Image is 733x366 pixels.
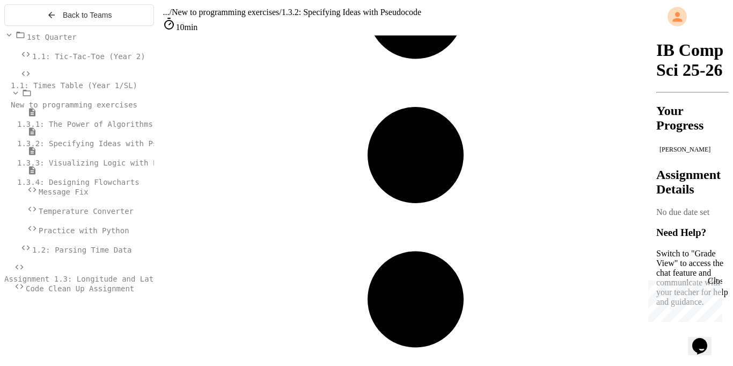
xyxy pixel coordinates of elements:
[279,8,281,17] span: /
[11,81,137,90] span: 1.1: Times Table (Year 1/SL)
[184,23,197,32] span: min
[63,11,112,19] span: Back to Teams
[32,246,131,254] span: 1.2: Parsing Time Data
[644,276,722,322] iframe: chat widget
[656,104,729,133] h2: Your Progress
[26,284,134,293] span: Code Clean Up Assignment
[656,249,729,307] p: Switch to "Grade View" to access the chat feature and communicate with your teacher for help and ...
[656,168,729,197] h2: Assignment Details
[11,101,137,109] span: New to programming exercises
[282,8,421,17] span: 1.3.2: Specifying Ideas with Pseudocode
[659,146,725,154] div: [PERSON_NAME]
[39,207,134,216] span: Temperature Converter
[656,227,729,239] h3: Need Help?
[175,23,184,32] span: 10
[32,52,145,61] span: 1.1: Tic-Tac-Toe (Year 2)
[4,4,74,68] div: Chat with us now!Close
[39,188,89,196] span: Message Fix
[656,207,729,217] div: No due date set
[27,33,77,41] span: 1st Quarter
[17,159,198,167] span: 1.3.3: Visualizing Logic with Flowcharts
[4,275,199,283] span: Assignment 1.3: Longitude and Latitude Data
[39,226,129,235] span: Practice with Python
[17,120,153,128] span: 1.3.1: The Power of Algorithms
[172,8,279,17] span: New to programming exercises
[656,4,729,29] div: My Account
[4,4,154,26] button: Back to Teams
[688,323,722,355] iframe: chat widget
[656,40,729,80] h1: IB Comp Sci 25-26
[163,8,169,17] span: ...
[169,8,171,17] span: /
[17,139,194,148] span: 1.3.2: Specifying Ideas with Pseudocode
[17,178,140,186] span: 1.3.4: Designing Flowcharts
